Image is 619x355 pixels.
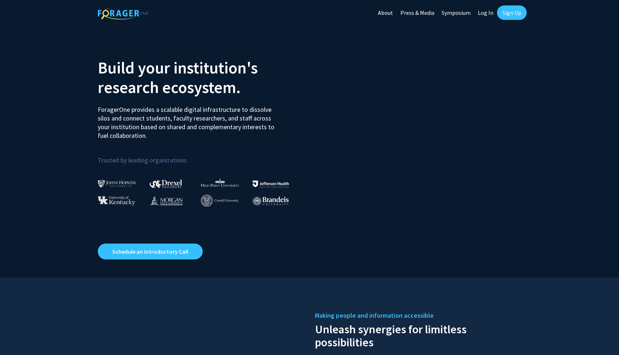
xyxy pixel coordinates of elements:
[98,100,279,140] p: ForagerOne provides a scalable digital infrastructure to dissolve silos and connect students, fac...
[201,178,239,187] img: High Point University
[253,196,289,206] img: Brandeis University
[253,181,289,187] img: Thomas Jefferson University
[98,244,203,259] a: Opens in a new tab
[497,5,527,20] a: Sign Up
[98,58,304,97] h2: Build your institution's research ecosystem.
[315,321,521,349] h2: Unleash synergies for limitless possibilities
[98,7,148,20] img: ForagerOne Logo
[98,146,304,166] p: Trusted by leading organizations
[98,196,135,206] img: University of Kentucky
[315,310,521,321] h5: Making people and information accessible
[150,196,183,205] img: Morgan State University
[98,180,136,187] img: Johns Hopkins University
[201,195,239,207] img: Cornell University
[150,179,182,188] img: Drexel University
